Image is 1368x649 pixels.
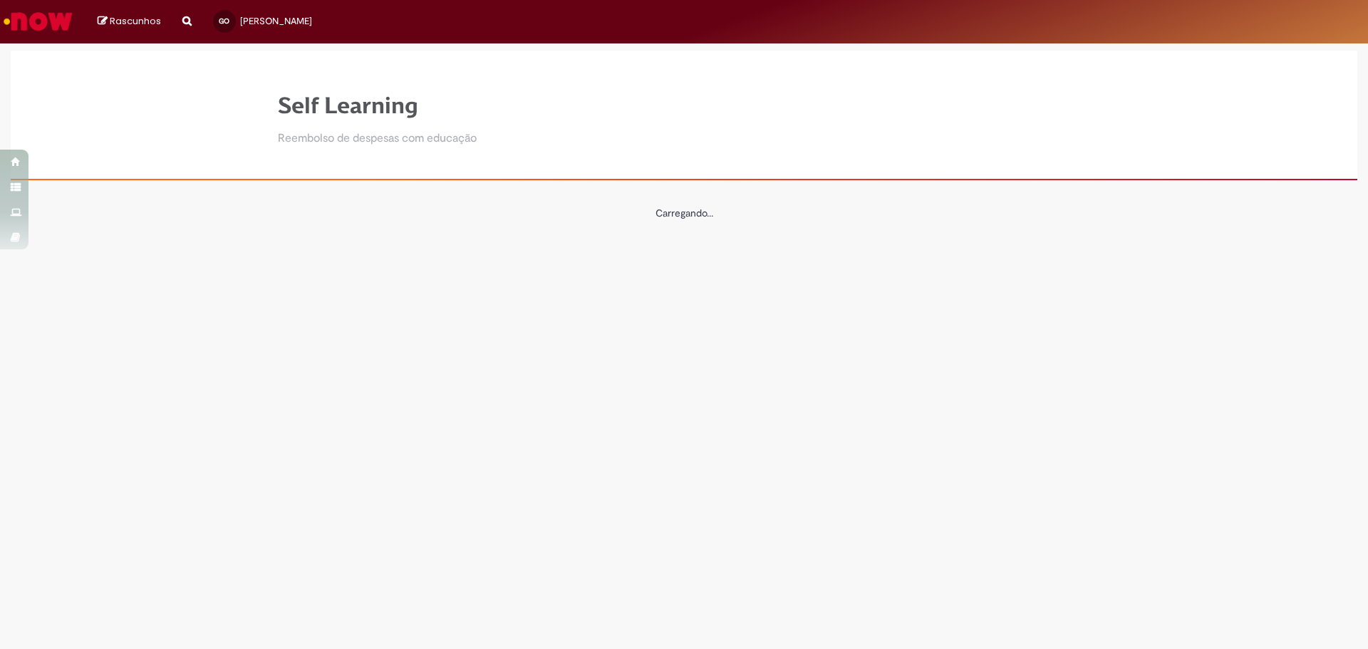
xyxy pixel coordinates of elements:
h2: Reembolso de despesas com educação [278,133,477,145]
center: Carregando... [278,206,1090,220]
span: Rascunhos [110,14,161,28]
img: ServiceNow [1,7,75,36]
span: [PERSON_NAME] [240,15,312,27]
h1: Self Learning [278,93,477,118]
a: Rascunhos [98,15,161,28]
span: GO [219,16,229,26]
